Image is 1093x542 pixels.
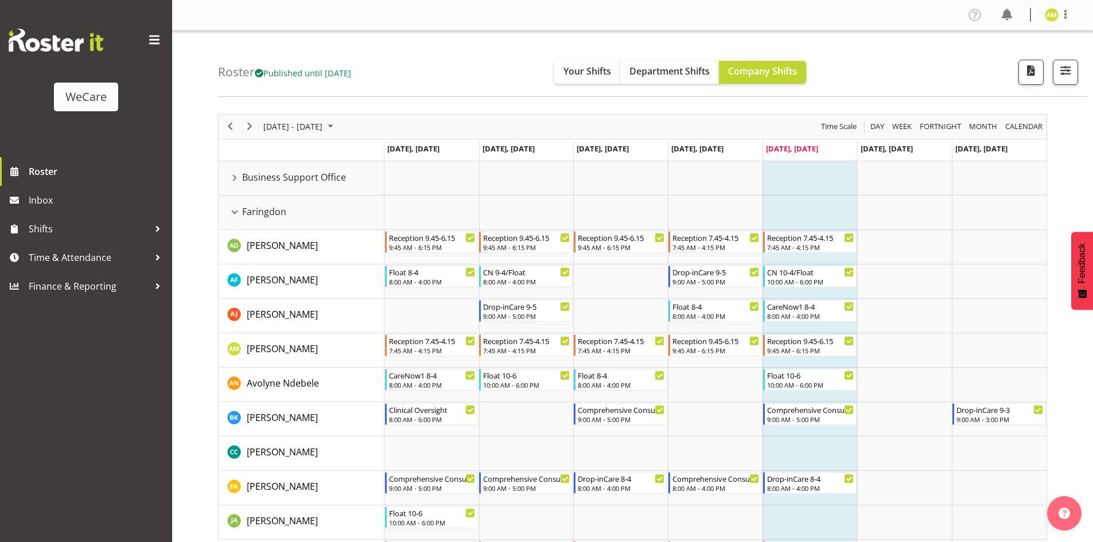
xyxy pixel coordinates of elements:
div: Brian Ko"s event - Drop-inCare 9-3 Begin From Sunday, October 12, 2025 at 9:00:00 AM GMT+13:00 En... [952,403,1046,425]
div: Reception 7.45-4.15 [578,335,664,346]
div: Reception 7.45-4.15 [483,335,570,346]
span: Finance & Reporting [29,278,149,295]
div: 9:00 AM - 5:00 PM [578,415,664,424]
div: 9:45 AM - 6:15 PM [672,346,759,355]
div: Comprehensive Consult 9-5 [483,473,570,484]
span: [PERSON_NAME] [247,239,318,252]
div: Comprehensive Consult 9-5 [767,404,854,415]
span: Business Support Office [242,170,346,184]
div: Aleea Devenport"s event - Reception 9.45-6.15 Begin From Monday, October 6, 2025 at 9:45:00 AM GM... [385,231,479,253]
span: Shifts [29,220,149,237]
span: Time Scale [820,119,858,134]
div: 10:00 AM - 6:00 PM [389,518,476,527]
div: 7:45 AM - 4:15 PM [389,346,476,355]
div: Reception 9.45-6.15 [672,335,759,346]
div: Alex Ferguson"s event - CN 10-4/Float Begin From Friday, October 10, 2025 at 10:00:00 AM GMT+13:0... [763,266,857,287]
span: Faringdon [242,205,286,219]
div: Reception 7.45-4.15 [767,232,854,243]
div: Comprehensive Consult 9-5 [389,473,476,484]
span: calendar [1004,119,1044,134]
span: [DATE], [DATE] [671,143,724,154]
div: Drop-inCare 9-5 [483,301,570,312]
button: Previous [223,119,238,134]
span: [DATE] - [DATE] [262,119,324,134]
button: Company Shifts [719,61,806,84]
button: Download a PDF of the roster according to the set date range. [1018,60,1044,85]
div: 8:00 AM - 4:00 PM [483,277,570,286]
div: Float 10-6 [767,369,854,381]
span: Department Shifts [629,65,710,77]
div: Comprehensive Consult 8-4 [672,473,759,484]
div: Alex Ferguson"s event - CN 9-4/Float Begin From Tuesday, October 7, 2025 at 8:00:00 AM GMT+13:00 ... [479,266,573,287]
span: Published until [DATE] [255,67,351,79]
div: Antonia Mao"s event - Reception 7.45-4.15 Begin From Wednesday, October 8, 2025 at 7:45:00 AM GMT... [574,334,667,356]
div: Brian Ko"s event - Comprehensive Consult 9-5 Begin From Wednesday, October 8, 2025 at 9:00:00 AM ... [574,403,667,425]
span: Feedback [1077,243,1087,283]
button: Timeline Month [967,119,999,134]
div: Brian Ko"s event - Clinical Oversight Begin From Monday, October 6, 2025 at 8:00:00 AM GMT+13:00 ... [385,403,479,425]
span: [DATE], [DATE] [483,143,535,154]
div: Aleea Devenport"s event - Reception 7.45-4.15 Begin From Thursday, October 9, 2025 at 7:45:00 AM ... [668,231,762,253]
button: Timeline Week [890,119,914,134]
div: CN 10-4/Float [767,266,854,278]
div: next period [240,115,259,139]
a: [PERSON_NAME] [247,273,318,287]
span: [DATE], [DATE] [955,143,1008,154]
div: Drop-inCare 9-5 [672,266,759,278]
a: [PERSON_NAME] [247,307,318,321]
div: 8:00 AM - 4:00 PM [767,483,854,493]
span: Inbox [29,192,166,209]
div: Ena Advincula"s event - Comprehensive Consult 9-5 Begin From Monday, October 6, 2025 at 9:00:00 A... [385,472,479,494]
div: Aleea Devenport"s event - Reception 9.45-6.15 Begin From Tuesday, October 7, 2025 at 9:45:00 AM G... [479,231,573,253]
button: Next [242,119,258,134]
span: Day [869,119,885,134]
div: 9:00 AM - 3:00 PM [956,415,1043,424]
div: Avolyne Ndebele"s event - Float 10-6 Begin From Friday, October 10, 2025 at 10:00:00 AM GMT+13:00... [763,369,857,391]
div: Antonia Mao"s event - Reception 7.45-4.15 Begin From Tuesday, October 7, 2025 at 7:45:00 AM GMT+1... [479,334,573,356]
div: 10:00 AM - 6:00 PM [767,380,854,389]
div: 10:00 AM - 6:00 PM [767,277,854,286]
button: October 2025 [262,119,339,134]
div: Reception 9.45-6.15 [578,232,664,243]
div: WeCare [65,88,107,106]
div: Clinical Oversight [389,404,476,415]
div: Avolyne Ndebele"s event - Float 10-6 Begin From Tuesday, October 7, 2025 at 10:00:00 AM GMT+13:00... [479,369,573,391]
button: Month [1003,119,1045,134]
span: [DATE], [DATE] [861,143,913,154]
div: 7:45 AM - 4:15 PM [672,243,759,252]
div: Jane Arps"s event - Float 10-6 Begin From Monday, October 6, 2025 at 10:00:00 AM GMT+13:00 Ends A... [385,506,479,528]
span: [DATE], [DATE] [387,143,439,154]
div: Ena Advincula"s event - Comprehensive Consult 8-4 Begin From Thursday, October 9, 2025 at 8:00:00... [668,472,762,494]
div: Antonia Mao"s event - Reception 9.45-6.15 Begin From Thursday, October 9, 2025 at 9:45:00 AM GMT+... [668,334,762,356]
a: [PERSON_NAME] [247,445,318,459]
div: Alex Ferguson"s event - Float 8-4 Begin From Monday, October 6, 2025 at 8:00:00 AM GMT+13:00 Ends... [385,266,479,287]
span: Month [968,119,998,134]
div: Antonia Mao"s event - Reception 7.45-4.15 Begin From Monday, October 6, 2025 at 7:45:00 AM GMT+13... [385,334,479,356]
div: Antonia Mao"s event - Reception 9.45-6.15 Begin From Friday, October 10, 2025 at 9:45:00 AM GMT+1... [763,334,857,356]
a: [PERSON_NAME] [247,479,318,493]
span: Your Shifts [563,65,611,77]
div: 8:00 AM - 4:00 PM [578,380,664,389]
span: [PERSON_NAME] [247,411,318,424]
a: Avolyne Ndebele [247,376,319,390]
div: Reception 9.45-6.15 [389,232,476,243]
div: 8:00 AM - 4:00 PM [767,311,854,321]
div: Float 10-6 [389,507,476,518]
div: Brian Ko"s event - Comprehensive Consult 9-5 Begin From Friday, October 10, 2025 at 9:00:00 AM GM... [763,403,857,425]
div: 8:00 AM - 4:00 PM [672,483,759,493]
div: Reception 7.45-4.15 [672,232,759,243]
td: Antonia Mao resource [219,333,384,368]
div: 9:45 AM - 6:15 PM [389,243,476,252]
div: Aleea Devenport"s event - Reception 7.45-4.15 Begin From Friday, October 10, 2025 at 7:45:00 AM G... [763,231,857,253]
div: Reception 9.45-6.15 [767,335,854,346]
div: Amy Johannsen"s event - Drop-inCare 9-5 Begin From Tuesday, October 7, 2025 at 9:00:00 AM GMT+13:... [479,300,573,322]
span: Avolyne Ndebele [247,377,319,389]
div: Float 10-6 [483,369,570,381]
div: Ena Advincula"s event - Drop-inCare 8-4 Begin From Wednesday, October 8, 2025 at 8:00:00 AM GMT+1... [574,472,667,494]
span: Company Shifts [728,65,797,77]
div: Float 8-4 [672,301,759,312]
span: Roster [29,163,166,180]
a: [PERSON_NAME] [247,342,318,356]
div: previous period [220,115,240,139]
